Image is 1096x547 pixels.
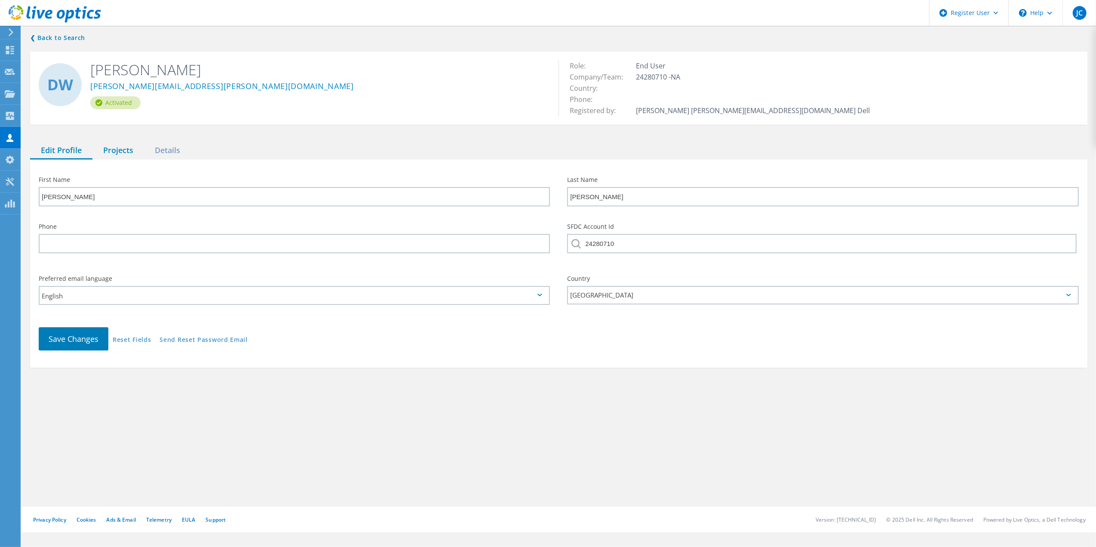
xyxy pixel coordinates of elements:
[146,516,172,523] a: Telemetry
[634,105,872,116] td: [PERSON_NAME] [PERSON_NAME][EMAIL_ADDRESS][DOMAIN_NAME] Dell
[567,224,1078,230] label: SFDC Account Id
[160,337,248,344] a: Send Reset Password Email
[144,142,191,160] div: Details
[113,337,151,344] a: Reset Fields
[39,327,108,350] button: Save Changes
[49,334,98,344] span: Save Changes
[1019,9,1027,17] svg: \n
[887,516,973,523] li: © 2025 Dell Inc. All Rights Reserved
[9,18,101,24] a: Live Optics Dashboard
[107,516,136,523] a: Ads & Email
[39,177,550,183] label: First Name
[90,96,141,109] div: Activated
[92,142,144,160] div: Projects
[30,33,85,43] a: Back to search
[90,60,546,79] h2: [PERSON_NAME]
[47,77,73,92] span: DW
[570,72,632,82] span: Company/Team:
[1076,9,1083,16] span: JC
[39,276,550,282] label: Preferred email language
[39,224,550,230] label: Phone
[634,60,872,71] td: End User
[90,82,354,91] a: [PERSON_NAME][EMAIL_ADDRESS][PERSON_NAME][DOMAIN_NAME]
[570,95,601,104] span: Phone:
[636,72,689,82] span: 24280710 -NA
[816,516,876,523] li: Version: [TECHNICAL_ID]
[567,177,1078,183] label: Last Name
[570,83,606,93] span: Country:
[570,61,594,71] span: Role:
[77,516,96,523] a: Cookies
[570,106,624,115] span: Registered by:
[182,516,195,523] a: EULA
[567,286,1078,304] div: [GEOGRAPHIC_DATA]
[567,276,1078,282] label: Country
[30,142,92,160] div: Edit Profile
[33,516,66,523] a: Privacy Policy
[983,516,1086,523] li: Powered by Live Optics, a Dell Technology
[206,516,226,523] a: Support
